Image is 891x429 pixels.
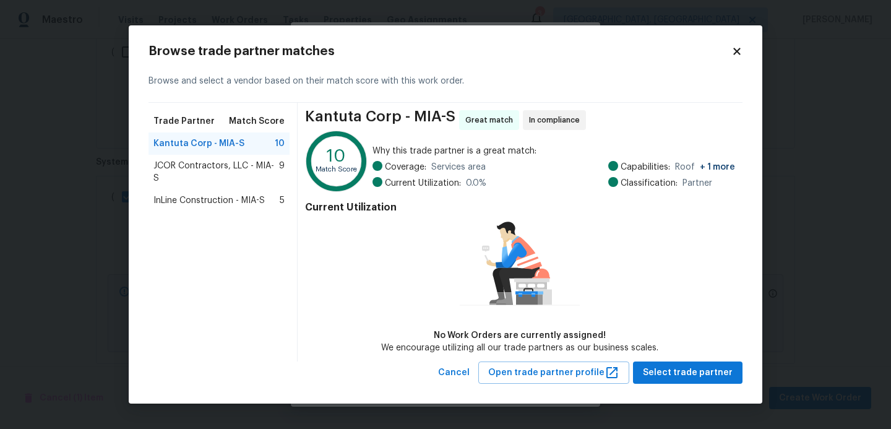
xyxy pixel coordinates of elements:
span: Classification: [621,177,678,189]
span: Roof [675,161,735,173]
span: JCOR Contractors, LLC - MIA-S [153,160,279,184]
span: Services area [431,161,486,173]
span: 10 [275,137,285,150]
span: 5 [280,194,285,207]
span: Match Score [229,115,285,128]
span: Great match [465,114,518,126]
span: InLine Construction - MIA-S [153,194,265,207]
span: 9 [279,160,285,184]
div: Browse and select a vendor based on their match score with this work order. [148,60,742,103]
span: Open trade partner profile [488,365,619,381]
span: Cancel [438,365,470,381]
h2: Browse trade partner matches [148,45,731,58]
div: We encourage utilizing all our trade partners as our business scales. [381,342,658,354]
text: Match Score [316,166,357,173]
span: Coverage: [385,161,426,173]
span: Select trade partner [643,365,733,381]
span: + 1 more [700,163,735,171]
span: Kantuta Corp - MIA-S [153,137,244,150]
span: 0.0 % [466,177,486,189]
span: Why this trade partner is a great match: [372,145,735,157]
span: Kantuta Corp - MIA-S [305,110,455,130]
text: 10 [327,147,346,164]
span: Capabilities: [621,161,670,173]
button: Cancel [433,362,475,384]
span: Current Utilization: [385,177,461,189]
button: Open trade partner profile [478,362,629,384]
span: In compliance [529,114,585,126]
div: No Work Orders are currently assigned! [381,329,658,342]
h4: Current Utilization [305,201,735,214]
span: Partner [682,177,712,189]
span: Trade Partner [153,115,215,128]
button: Select trade partner [633,362,742,384]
